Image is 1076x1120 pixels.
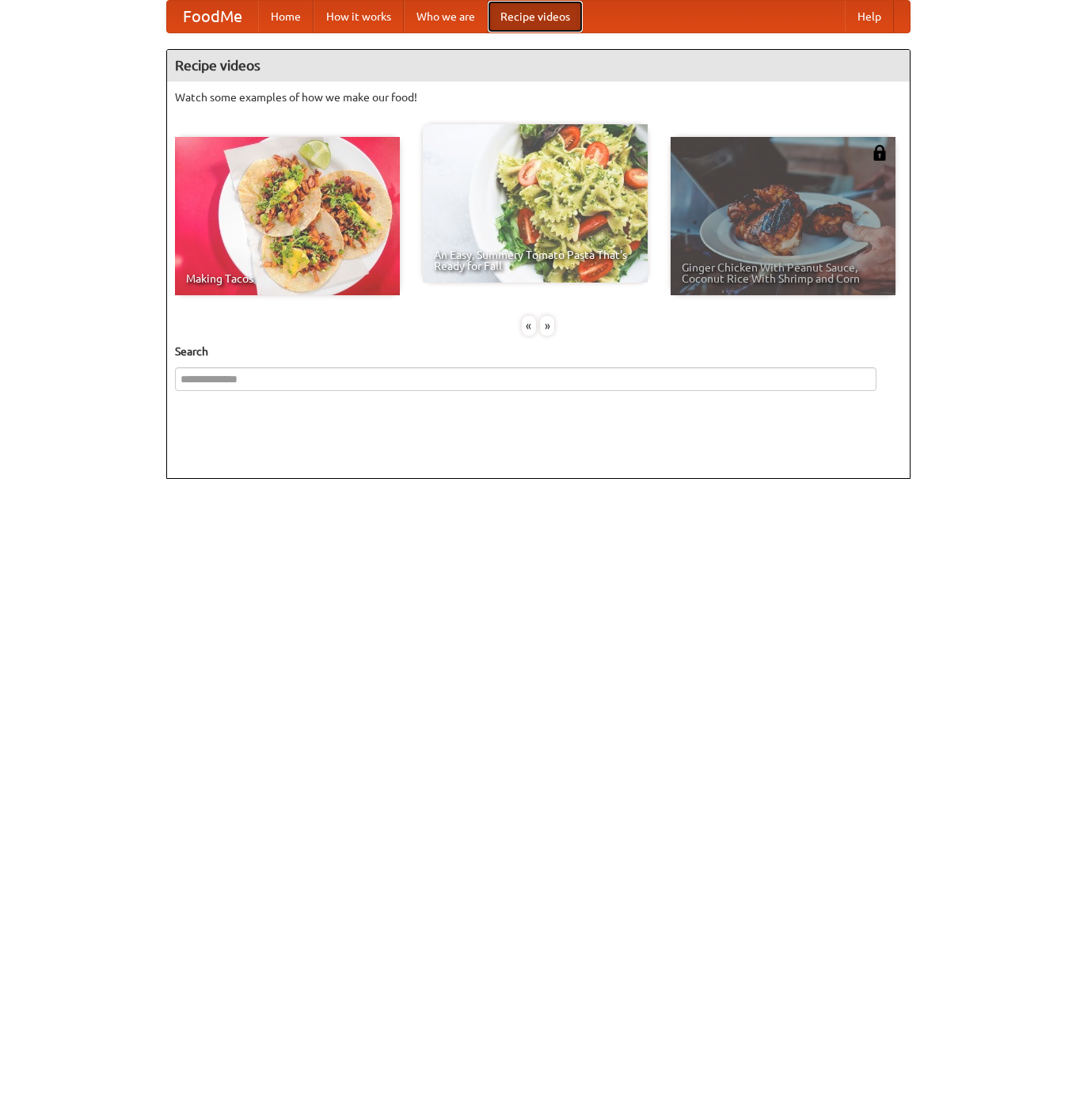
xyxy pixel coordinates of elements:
div: » [540,316,554,336]
a: Home [258,1,314,32]
div: « [522,316,536,336]
img: 483408.png [872,145,888,161]
a: Help [845,1,894,32]
span: An Easy, Summery Tomato Pasta That's Ready for Fall [434,249,637,271]
a: Recipe videos [488,1,583,32]
h4: Recipe videos [167,50,910,82]
span: Making Tacos [186,273,389,284]
p: Watch some examples of how we make our food! [175,89,902,105]
a: How it works [314,1,404,32]
h5: Search [175,344,902,359]
a: FoodMe [167,1,258,32]
a: An Easy, Summery Tomato Pasta That's Ready for Fall [423,124,648,283]
a: Making Tacos [175,137,400,295]
a: Who we are [404,1,488,32]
